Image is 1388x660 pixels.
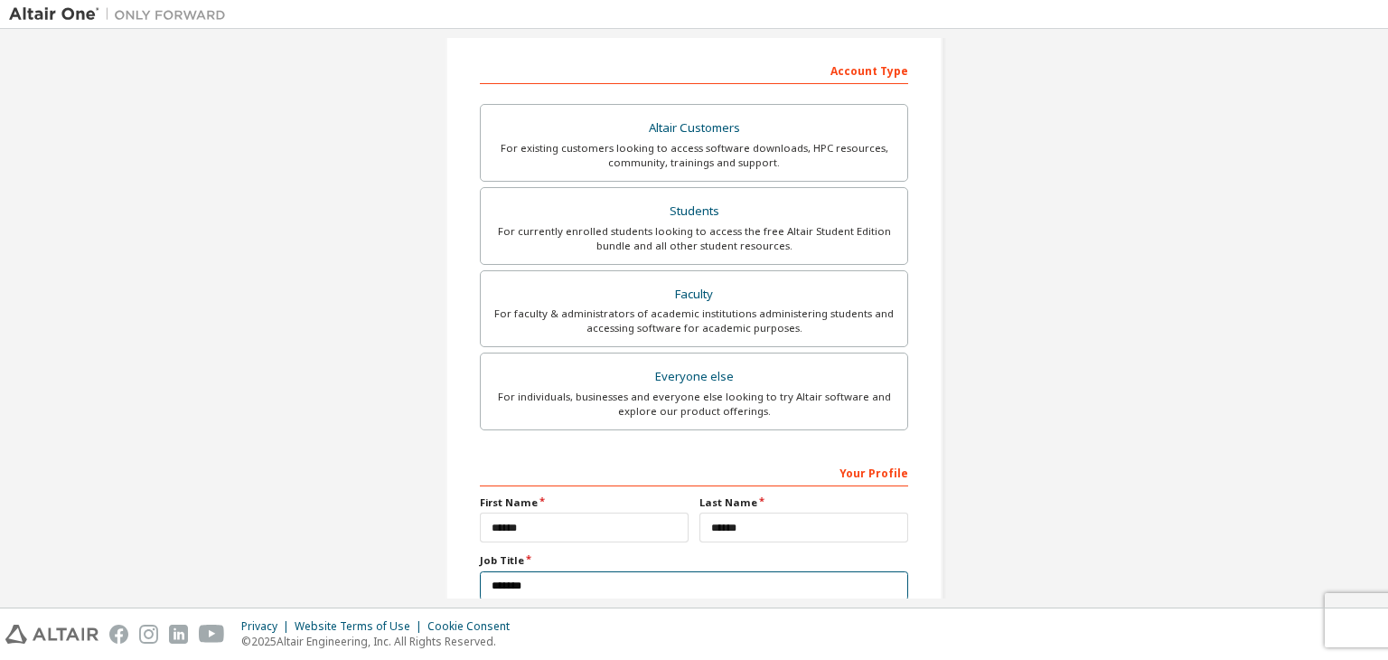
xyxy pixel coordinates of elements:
div: Faculty [492,282,896,307]
div: For currently enrolled students looking to access the free Altair Student Edition bundle and all ... [492,224,896,253]
img: instagram.svg [139,625,158,644]
img: altair_logo.svg [5,625,98,644]
div: Website Terms of Use [295,619,427,634]
label: Job Title [480,553,908,568]
img: youtube.svg [199,625,225,644]
div: For faculty & administrators of academic institutions administering students and accessing softwa... [492,306,896,335]
img: Altair One [9,5,235,24]
div: Everyone else [492,364,896,390]
div: Your Profile [480,457,908,486]
label: First Name [480,495,689,510]
div: For individuals, businesses and everyone else looking to try Altair software and explore our prod... [492,390,896,419]
div: Students [492,199,896,224]
div: Cookie Consent [427,619,520,634]
img: facebook.svg [109,625,128,644]
div: Altair Customers [492,116,896,141]
img: linkedin.svg [169,625,188,644]
label: Last Name [699,495,908,510]
div: For existing customers looking to access software downloads, HPC resources, community, trainings ... [492,141,896,170]
p: © 2025 Altair Engineering, Inc. All Rights Reserved. [241,634,520,649]
div: Privacy [241,619,295,634]
div: Account Type [480,55,908,84]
